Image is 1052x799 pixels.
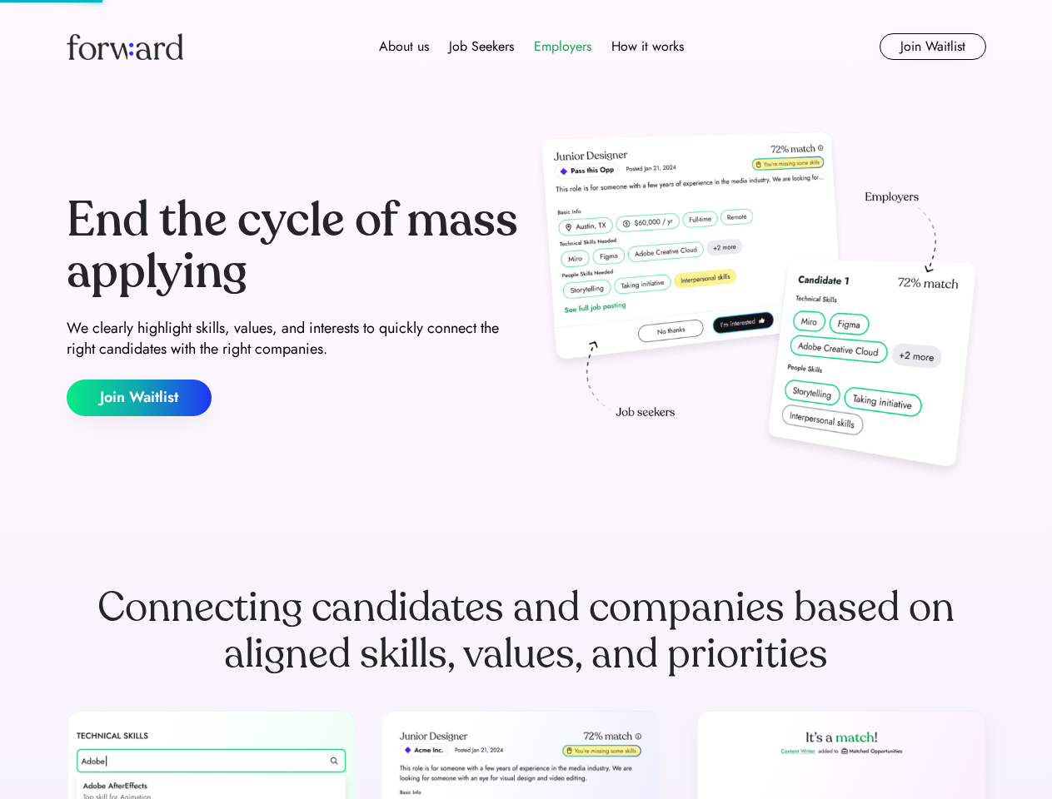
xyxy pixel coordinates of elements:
[67,318,520,360] div: We clearly highlight skills, values, and interests to quickly connect the right candidates with t...
[67,584,986,677] div: Connecting candidates and companies based on aligned skills, values, and priorities
[449,37,514,57] div: Job Seekers
[533,127,986,484] img: hero-image.png
[67,195,520,297] div: End the cycle of mass applying
[534,37,591,57] div: Employers
[880,33,986,60] button: Join Waitlist
[611,37,684,57] div: How it works
[67,33,183,60] img: Forward logo
[67,380,212,416] button: Join Waitlist
[379,37,429,57] div: About us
